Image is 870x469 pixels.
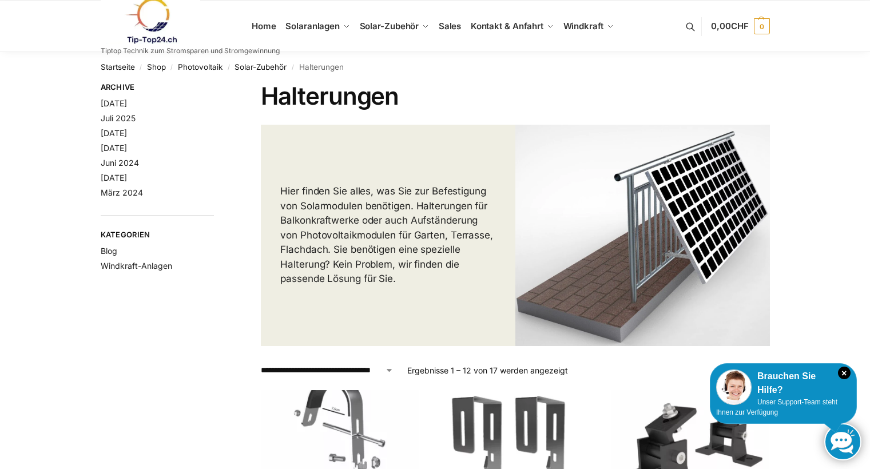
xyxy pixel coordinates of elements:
h1: Halterungen [261,82,769,110]
span: Sales [439,21,462,31]
span: CHF [731,21,749,31]
a: Solaranlagen [281,1,355,52]
a: März 2024 [101,188,143,197]
span: Kategorien [101,229,214,241]
a: Blog [101,246,117,256]
span: Archive [101,82,214,93]
span: 0,00 [711,21,748,31]
p: Hier finden Sie alles, was Sie zur Befestigung von Solarmodulen benötigen. Halterungen für Balkon... [280,184,496,287]
a: Windkraft [558,1,618,52]
a: Solar-Zubehör [235,62,287,71]
a: [DATE] [101,98,127,108]
span: Solaranlagen [285,21,340,31]
a: Startseite [101,62,135,71]
span: / [135,63,147,72]
select: Shop-Reihenfolge [261,364,394,376]
a: [DATE] [101,173,127,182]
p: Ergebnisse 1 – 12 von 17 werden angezeigt [407,364,568,376]
a: [DATE] [101,143,127,153]
span: / [223,63,235,72]
span: Windkraft [563,21,603,31]
div: Brauchen Sie Hilfe? [716,369,851,397]
span: Kontakt & Anfahrt [471,21,543,31]
img: Halterungen [515,125,770,347]
a: Kontakt & Anfahrt [466,1,558,52]
a: Windkraft-Anlagen [101,261,172,271]
span: Unser Support-Team steht Ihnen zur Verfügung [716,398,837,416]
a: Sales [434,1,466,52]
a: Shop [147,62,166,71]
button: Close filters [214,82,221,95]
span: Solar-Zubehör [360,21,419,31]
p: Tiptop Technik zum Stromsparen und Stromgewinnung [101,47,280,54]
i: Schließen [838,367,851,379]
a: Juli 2025 [101,113,136,123]
a: [DATE] [101,128,127,138]
a: Photovoltaik [178,62,223,71]
span: / [287,63,299,72]
a: 0,00CHF 0 [711,9,769,43]
nav: Breadcrumb [101,52,770,82]
span: / [166,63,178,72]
span: 0 [754,18,770,34]
img: Customer service [716,369,752,405]
a: Solar-Zubehör [355,1,434,52]
a: Juni 2024 [101,158,139,168]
